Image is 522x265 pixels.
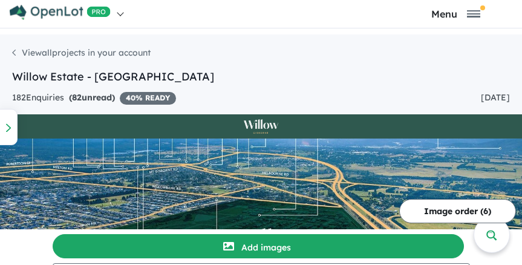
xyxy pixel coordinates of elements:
[12,47,510,68] nav: breadcrumb
[53,234,464,258] button: Add images
[69,92,115,103] strong: ( unread)
[481,91,510,105] div: [DATE]
[399,199,516,223] button: Image order (6)
[12,47,151,58] a: Viewallprojects in your account
[120,92,176,105] span: 40 % READY
[393,8,519,19] button: Toggle navigation
[12,91,176,105] div: 182 Enquir ies
[10,5,111,20] img: Openlot PRO Logo White
[12,70,214,83] a: Willow Estate - [GEOGRAPHIC_DATA]
[5,119,517,134] img: Willow Estate - Gisborne Logo
[72,92,82,103] span: 82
